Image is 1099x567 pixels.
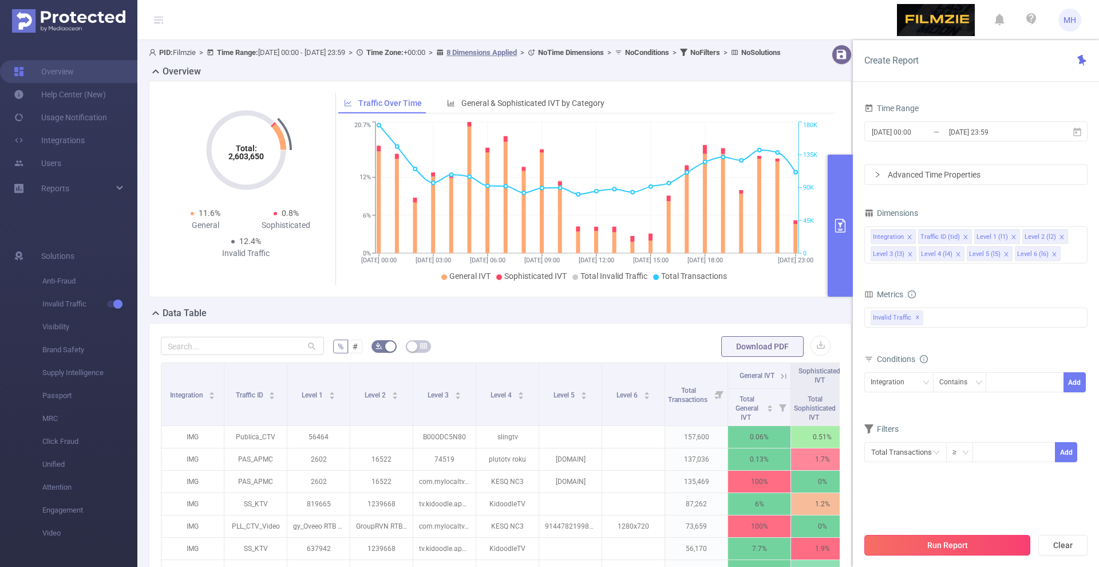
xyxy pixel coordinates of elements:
p: 100% [728,471,790,493]
p: 0% [791,515,853,537]
p: SS_KTV [224,538,287,560]
h2: Overview [163,65,201,78]
input: Start date [871,124,963,140]
div: Contains [939,373,975,392]
span: Filters [864,424,899,434]
li: Traffic ID (tid) [918,229,972,244]
b: Time Zone: [366,48,404,57]
button: Download PDF [721,336,804,357]
span: Engagement [42,499,137,522]
p: 16522 [350,448,413,470]
tspan: [DATE] 12:00 [578,257,614,264]
span: 0.8% [282,208,299,218]
span: Invalid Traffic [871,310,923,325]
div: Traffic ID (tid) [920,230,960,245]
span: 11.6% [199,208,220,218]
p: KESQ NC3 [476,515,539,537]
div: Sort [392,390,398,397]
p: 56,170 [665,538,728,560]
p: 0.13% [728,448,790,470]
span: Level 1 [302,391,325,399]
p: 73,659 [665,515,728,537]
p: B00ODC5N80 [413,426,476,448]
span: Anti-Fraud [42,270,137,293]
span: Metrics [864,290,903,299]
span: Passport [42,384,137,407]
p: tv.kidoodle.app.Kidoodle [413,493,476,515]
p: com.mylocaltv.kesq [413,471,476,493]
i: icon: table [420,342,427,349]
span: Conditions [877,355,928,364]
i: Filter menu [837,389,853,426]
p: 157,600 [665,426,728,448]
p: KidoodleTV [476,538,539,560]
p: gy_Oveeo RTB AE WW USDC [DATE] [287,515,350,537]
p: plutotv roku [476,448,539,470]
span: Traffic Over Time [358,99,422,108]
button: Add [1055,442,1077,462]
tspan: [DATE] 00:00 [361,257,397,264]
b: No Filters [690,48,720,57]
p: 1239668 [350,538,413,560]
i: icon: close [1011,234,1017,241]
p: 1.9% [791,538,853,560]
span: Create Report [864,55,919,66]
div: Level 1 (l1) [977,230,1008,245]
div: Sort [329,390,335,397]
span: MRC [42,407,137,430]
tspan: [DATE] 23:00 [778,257,813,264]
tspan: 6% [363,212,371,219]
p: 9144782199894125 [539,515,602,537]
div: Sort [268,390,275,397]
span: General IVT [740,372,774,380]
p: 1239668 [350,493,413,515]
span: Level 3 [428,391,450,399]
span: Level 5 [554,391,576,399]
tspan: 90K [803,184,814,192]
li: Level 2 (l2) [1022,229,1068,244]
tspan: 0% [363,250,371,257]
p: PAS_APMC [224,471,287,493]
i: Filter menu [774,389,790,426]
a: Usage Notification [14,106,107,129]
p: tv.kidoodle.app.Kidoodle [413,538,476,560]
div: Level 3 (l3) [873,247,904,262]
i: icon: caret-down [517,395,524,398]
tspan: 12% [359,174,371,182]
input: End date [948,124,1041,140]
i: icon: caret-up [329,390,335,393]
p: 2602 [287,448,350,470]
tspan: 135K [803,151,817,159]
b: No Time Dimensions [538,48,604,57]
b: No Conditions [625,48,669,57]
span: > [425,48,436,57]
p: KidoodleTV [476,493,539,515]
div: Level 5 (l5) [969,247,1001,262]
li: Level 4 (l4) [919,246,964,261]
span: > [604,48,615,57]
span: > [345,48,356,57]
span: Supply Intelligence [42,361,137,384]
span: Time Range [864,104,919,113]
span: Total Sophisticated IVT [794,395,836,422]
span: Unified [42,453,137,476]
span: Level 6 [616,391,639,399]
button: Clear [1038,535,1088,556]
span: 12.4% [239,237,261,246]
p: 74519 [413,448,476,470]
tspan: 2,603,650 [228,152,264,161]
span: Dimensions [864,208,918,218]
p: PLL_CTV_Video [224,515,287,537]
div: Sort [580,390,587,397]
p: IMG [161,471,224,493]
tspan: 180K [803,122,817,129]
i: icon: down [975,379,982,387]
span: > [669,48,680,57]
p: com.mylocaltv.kesq [413,515,476,537]
i: icon: close [1003,251,1009,258]
p: 87,262 [665,493,728,515]
a: Reports [41,177,69,200]
i: icon: bg-colors [375,342,382,349]
p: 1280x720 [602,515,665,537]
h2: Data Table [163,306,207,320]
